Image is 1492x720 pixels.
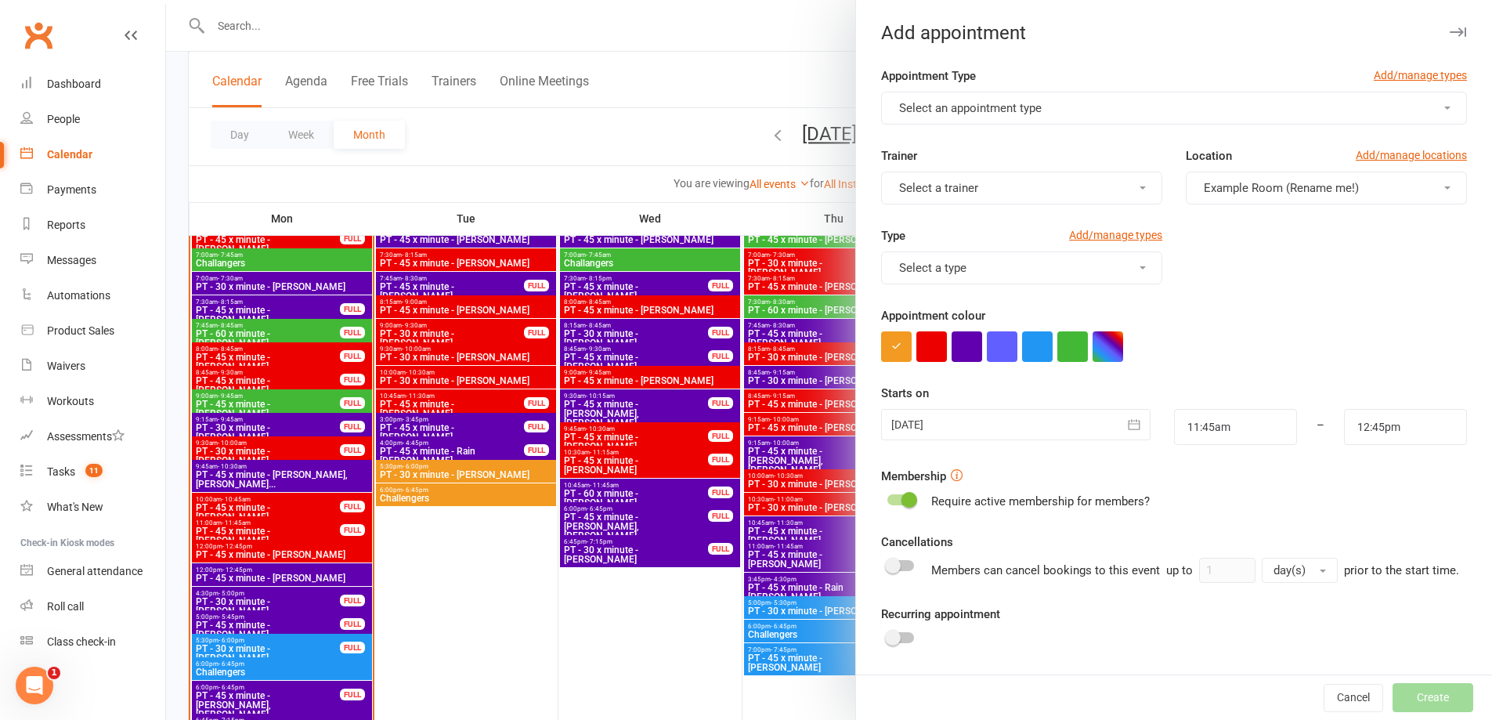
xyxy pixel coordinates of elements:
label: Cancellations [881,533,953,552]
div: Waivers [47,360,85,372]
span: day(s) [1273,563,1306,577]
label: Recurring appointment [881,605,1000,624]
span: Select an appointment type [899,101,1042,115]
a: Add/manage locations [1356,147,1467,164]
div: Dashboard [47,78,101,90]
a: Waivers [20,349,165,384]
label: Location [1186,147,1232,165]
div: Require active membership for members? [931,492,1150,511]
label: Appointment colour [881,306,985,325]
div: Calendar [47,148,92,161]
div: Members can cancel bookings to this event [931,558,1459,583]
label: Add people to appointment [881,671,1023,689]
a: Add/manage types [1069,226,1162,244]
div: Workouts [47,395,94,407]
div: Assessments [47,430,125,443]
button: day(s) [1262,558,1338,583]
a: General attendance kiosk mode [20,554,165,589]
label: Type [881,226,905,245]
a: Roll call [20,589,165,624]
span: prior to the start time. [1344,563,1459,577]
div: What's New [47,501,103,513]
button: Cancel [1324,684,1383,712]
label: Starts on [881,384,929,403]
a: Tasks 11 [20,454,165,490]
a: Reports [20,208,165,243]
span: Select a type [899,261,966,275]
button: Example Room (Rename me!) [1186,172,1467,204]
span: Example Room (Rename me!) [1204,181,1359,195]
div: People [47,113,80,125]
button: Select a type [881,251,1162,284]
div: – [1296,409,1345,445]
label: Appointment Type [881,67,976,85]
div: Product Sales [47,324,114,337]
a: Product Sales [20,313,165,349]
a: Automations [20,278,165,313]
a: Workouts [20,384,165,419]
span: 1 [48,667,60,679]
div: Payments [47,183,96,196]
a: People [20,102,165,137]
div: Class check-in [47,635,116,648]
a: Clubworx [19,16,58,55]
div: up to [1166,558,1338,583]
a: Add/manage types [1374,67,1467,84]
a: Payments [20,172,165,208]
div: General attendance [47,565,143,577]
label: Membership [881,467,946,486]
iframe: Intercom live chat [16,667,53,704]
span: Select a trainer [899,181,978,195]
a: Calendar [20,137,165,172]
div: Roll call [47,600,84,613]
a: Messages [20,243,165,278]
a: What's New [20,490,165,525]
div: Automations [47,289,110,302]
button: Select a trainer [881,172,1162,204]
div: Reports [47,219,85,231]
div: Add appointment [856,22,1492,44]
a: Assessments [20,419,165,454]
button: Select an appointment type [881,92,1467,125]
div: Tasks [47,465,75,478]
label: Trainer [881,147,917,165]
div: Messages [47,254,96,266]
a: Class kiosk mode [20,624,165,660]
span: 11 [85,464,103,477]
a: Dashboard [20,67,165,102]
